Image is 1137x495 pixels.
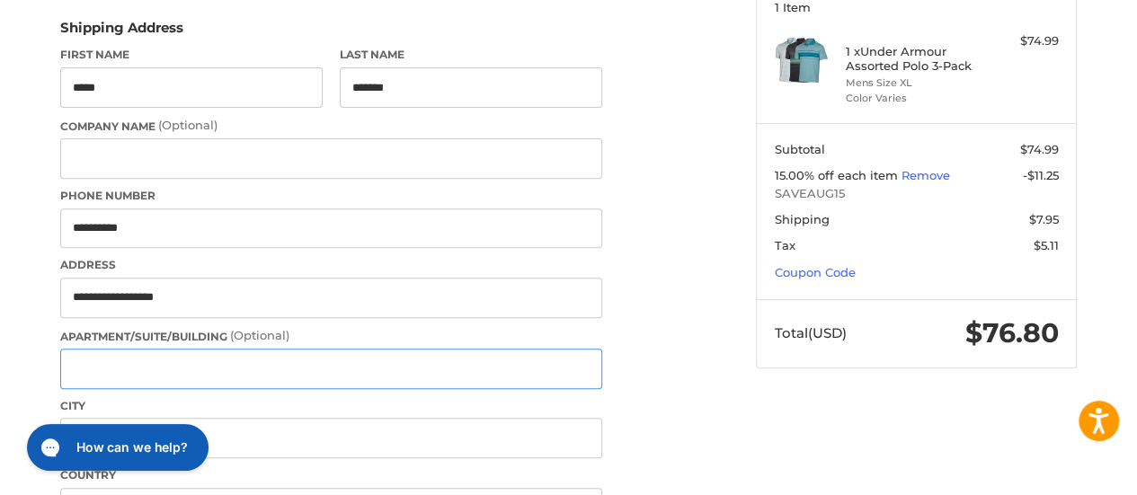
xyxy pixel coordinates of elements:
span: Shipping [775,212,830,226]
legend: Shipping Address [60,18,183,47]
span: -$11.25 [1023,168,1059,182]
label: Apartment/Suite/Building [60,327,602,345]
iframe: Gorgias live chat messenger [18,418,214,477]
small: (Optional) [158,118,218,132]
span: Total (USD) [775,324,847,341]
span: SAVEAUG15 [775,185,1059,203]
span: $5.11 [1034,238,1059,252]
span: $74.99 [1020,142,1059,156]
a: Remove [902,168,950,182]
div: $74.99 [988,32,1059,50]
label: Address [60,257,602,273]
span: $7.95 [1029,212,1059,226]
a: Coupon Code [775,265,856,279]
span: Subtotal [775,142,825,156]
li: Mens Size XL [846,75,983,91]
span: $76.80 [965,316,1059,349]
label: Phone Number [60,188,602,204]
label: Company Name [60,117,602,135]
label: First Name [60,47,323,63]
iframe: Reseñas de Clientes en Google [989,446,1137,495]
h4: 1 x Under Armour Assorted Polo 3-Pack [846,44,983,74]
span: Tax [775,238,795,252]
label: City [60,398,602,414]
label: Last Name [340,47,602,63]
small: (Optional) [230,328,289,342]
span: 15.00% off each item [775,168,902,182]
label: Country [60,467,602,483]
li: Color Varies [846,91,983,106]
